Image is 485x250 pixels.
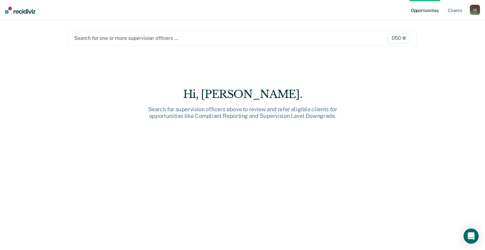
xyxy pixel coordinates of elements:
div: Hi, [PERSON_NAME]. [141,88,344,101]
span: D50 [387,33,410,43]
div: J S [470,5,480,15]
button: JS [470,5,480,15]
div: Search for supervision officers above to review and refer eligible clients for opportunities like... [141,106,344,119]
div: Open Intercom Messenger [464,229,479,244]
img: Recidiviz [5,7,35,14]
